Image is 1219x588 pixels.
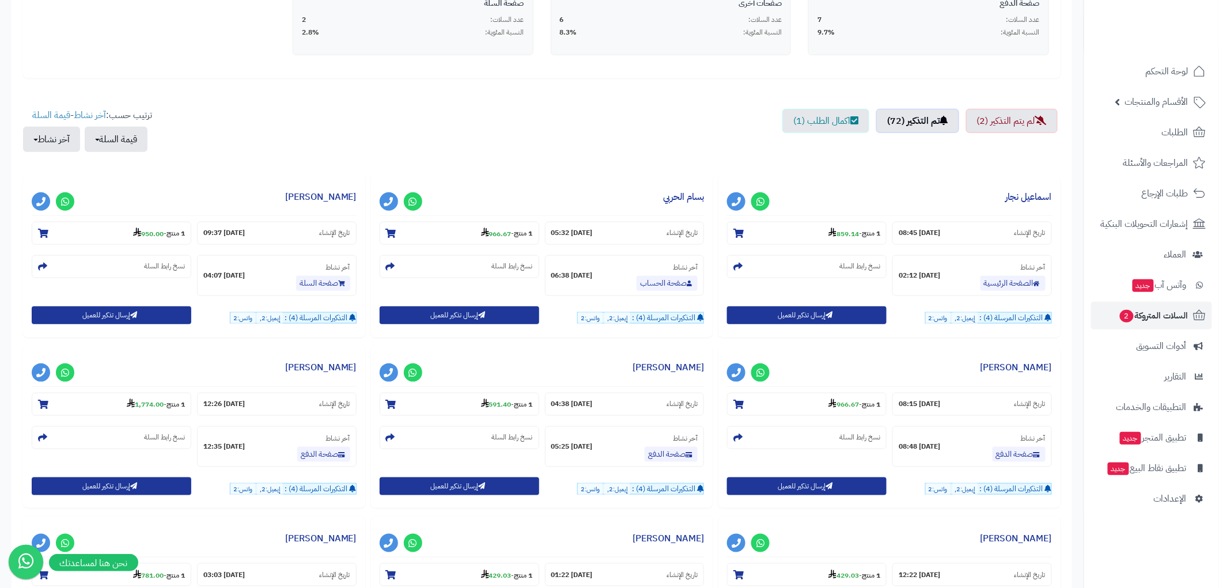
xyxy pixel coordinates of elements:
[319,570,350,580] small: تاريخ الإنشاء
[980,532,1052,545] a: [PERSON_NAME]
[560,15,564,25] span: 6
[492,261,533,271] small: نسخ رابط السلة
[203,570,245,580] strong: [DATE] 03:03
[578,483,603,495] span: واتس:2
[899,570,940,580] strong: [DATE] 12:22
[743,28,782,37] span: النسبة المئوية:
[380,563,539,586] section: 1 منتج-429.03
[604,312,630,324] span: إيميل:2,
[32,255,191,278] section: نسخ رابط السلة
[560,28,577,37] span: 8.3%
[727,255,887,278] section: نسخ رابط السلة
[127,399,164,409] strong: 1,774.00
[817,28,835,37] span: 9.7%
[828,570,880,581] small: -
[127,399,185,410] small: -
[1120,310,1134,323] span: 2
[203,228,245,238] strong: [DATE] 09:37
[32,426,191,449] section: نسخ رابط السلة
[926,312,951,324] span: واتس:2
[862,399,880,409] strong: 1 منتج
[1119,308,1188,324] span: السلات المتروكة
[325,433,350,443] small: آخر نشاط
[1006,190,1052,204] a: اسماعيل نجار
[727,393,887,416] section: 1 منتج-966.67
[551,271,593,280] strong: [DATE] 06:38
[952,483,978,495] span: إيميل:2,
[633,532,704,545] a: [PERSON_NAME]
[32,563,191,586] section: 1 منتج-781.00
[257,312,283,324] span: إيميل:2,
[325,262,350,272] small: آخر نشاط
[551,442,593,452] strong: [DATE] 05:25
[481,399,533,410] small: -
[380,255,539,278] section: نسخ رابط السلة
[514,229,533,239] strong: 1 منتج
[166,570,185,581] strong: 1 منتج
[727,563,887,586] section: 1 منتج-429.03
[1091,424,1212,452] a: تطبيق المتجرجديد
[203,271,245,280] strong: [DATE] 04:07
[1137,338,1187,354] span: أدوات التسويق
[133,570,185,581] small: -
[144,433,185,442] small: نسخ رابط السلة
[1014,228,1046,238] small: تاريخ الإنشاء
[828,229,859,239] strong: 859.14
[604,483,630,495] span: إيميل:2,
[481,570,533,581] small: -
[633,361,704,374] a: [PERSON_NAME]
[952,312,978,324] span: إيميل:2,
[1006,15,1040,25] span: عدد السلات:
[645,447,698,462] a: صفحة الدفع
[1091,119,1212,146] a: الطلبات
[1165,369,1187,385] span: التقارير
[1125,94,1188,110] span: الأقسام والمنتجات
[203,399,245,409] strong: [DATE] 12:26
[782,109,869,133] a: اكمال الطلب (1)
[817,15,821,25] span: 7
[380,426,539,449] section: نسخ رابط السلة
[491,15,524,25] span: عدد السلات:
[144,261,185,271] small: نسخ رابط السلة
[285,532,357,545] a: [PERSON_NAME]
[632,312,695,323] span: التذكيرات المرسلة (4) :
[297,447,350,462] a: صفحة الدفع
[926,483,951,495] span: واتس:2
[993,447,1046,462] a: صفحة الدفع
[514,399,533,409] strong: 1 منتج
[1091,363,1212,390] a: التقارير
[481,399,512,409] strong: 591.40
[1091,271,1212,299] a: وآتس آبجديد
[578,312,603,324] span: واتس:2
[899,228,940,238] strong: [DATE] 08:45
[966,109,1058,133] a: لم يتم التذكير (2)
[1091,393,1212,421] a: التطبيقات والخدمات
[1123,155,1188,171] span: المراجعات والأسئلة
[380,393,539,416] section: 1 منتج-591.40
[1131,277,1187,293] span: وآتس آب
[667,228,698,238] small: تاريخ الإنشاء
[1107,460,1187,476] span: تطبيق نقاط البيع
[663,190,704,204] a: بسام الحربي
[380,306,539,324] button: إرسال تذكير للعميل
[899,399,940,409] strong: [DATE] 08:15
[1116,399,1187,415] span: التطبيقات والخدمات
[319,399,350,409] small: تاريخ الإنشاء
[1091,210,1212,238] a: إشعارات التحويلات البنكية
[1021,433,1046,443] small: آخر نشاط
[980,483,1043,494] span: التذكيرات المرسلة (4) :
[1001,28,1040,37] span: النسبة المئوية:
[667,399,698,409] small: تاريخ الإنشاء
[481,229,512,239] strong: 966.67
[1164,246,1187,263] span: العملاء
[1091,180,1212,207] a: طلبات الإرجاع
[551,399,593,409] strong: [DATE] 04:38
[673,433,698,443] small: آخر نشاط
[1091,58,1212,85] a: لوحة التحكم
[980,312,1043,323] span: التذكيرات المرسلة (4) :
[899,442,940,452] strong: [DATE] 08:48
[828,399,880,410] small: -
[380,477,539,495] button: إرسال تذكير للعميل
[32,108,70,122] a: قيمة السلة
[1101,216,1188,232] span: إشعارات التحويلات البنكية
